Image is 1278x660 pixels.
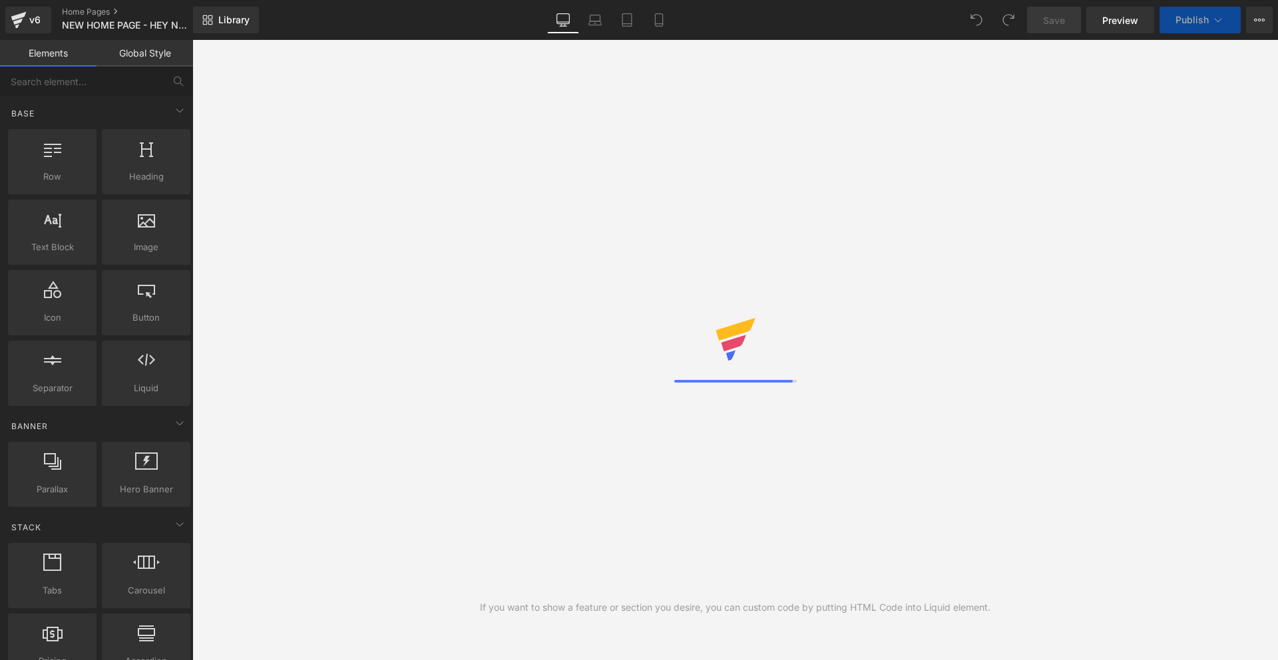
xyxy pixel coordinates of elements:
button: Undo [963,7,990,33]
span: Tabs [12,583,93,597]
a: New Library [193,7,259,33]
span: NEW HOME PAGE - HEY NAILY [62,20,190,31]
span: Row [12,170,93,184]
span: Banner [10,420,49,432]
div: v6 [27,11,43,29]
span: Icon [12,311,93,325]
a: Tablet [611,7,643,33]
span: Carousel [106,583,186,597]
a: Preview [1086,7,1154,33]
span: Save [1043,13,1065,27]
a: Global Style [97,40,193,67]
span: Hero Banner [106,482,186,496]
div: If you want to show a feature or section you desire, you can custom code by putting HTML Code int... [480,600,990,615]
span: Stack [10,521,43,534]
a: v6 [5,7,51,33]
span: Base [10,107,36,120]
a: Mobile [643,7,675,33]
a: Home Pages [62,7,215,17]
button: Redo [995,7,1022,33]
span: Library [218,14,250,26]
span: Text Block [12,240,93,254]
span: Image [106,240,186,254]
span: Liquid [106,381,186,395]
span: Button [106,311,186,325]
span: Preview [1102,13,1138,27]
span: Parallax [12,482,93,496]
a: Desktop [547,7,579,33]
button: More [1246,7,1273,33]
a: Laptop [579,7,611,33]
span: Separator [12,381,93,395]
span: Publish [1175,15,1209,25]
button: Publish [1160,7,1241,33]
span: Heading [106,170,186,184]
